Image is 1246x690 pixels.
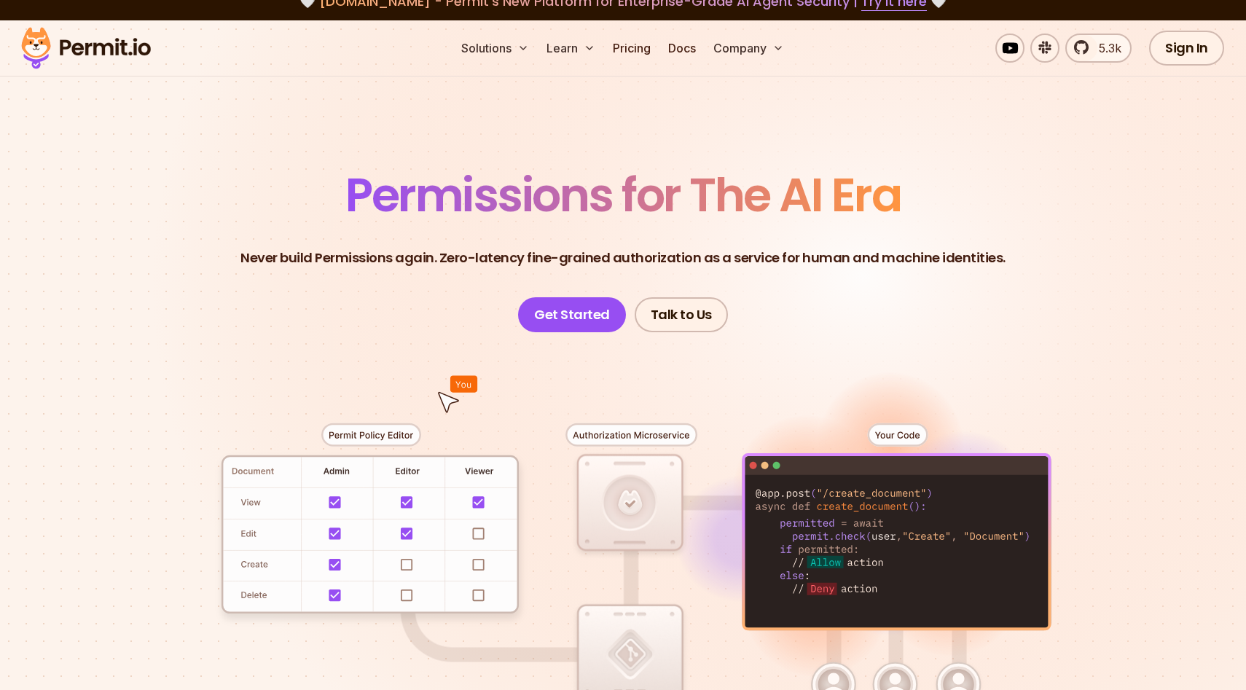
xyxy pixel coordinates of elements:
a: Pricing [607,34,657,63]
a: Sign In [1149,31,1224,66]
span: Permissions for The AI Era [345,162,901,227]
p: Never build Permissions again. Zero-latency fine-grained authorization as a service for human and... [240,248,1006,268]
a: 5.3k [1065,34,1132,63]
button: Learn [541,34,601,63]
span: 5.3k [1090,39,1121,57]
img: Permit logo [15,23,157,73]
button: Company [708,34,790,63]
button: Solutions [455,34,535,63]
a: Talk to Us [635,297,728,332]
a: Get Started [518,297,626,332]
a: Docs [662,34,702,63]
